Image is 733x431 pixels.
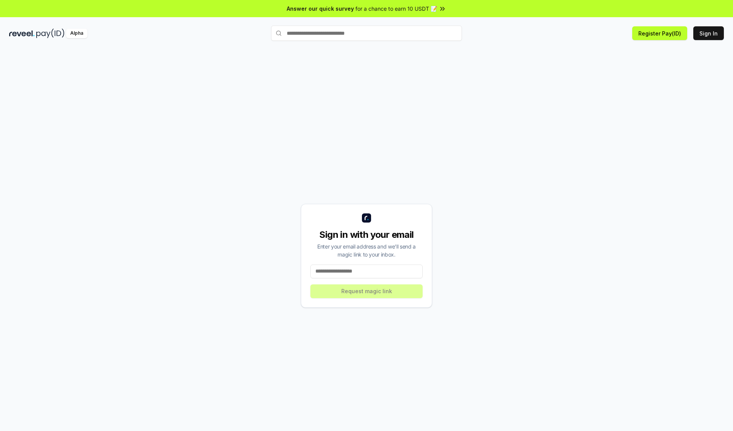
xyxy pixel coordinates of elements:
span: for a chance to earn 10 USDT 📝 [355,5,437,13]
div: Enter your email address and we’ll send a magic link to your inbox. [310,242,423,258]
button: Sign In [693,26,724,40]
img: reveel_dark [9,29,35,38]
img: logo_small [362,213,371,223]
button: Register Pay(ID) [632,26,687,40]
img: pay_id [36,29,65,38]
span: Answer our quick survey [287,5,354,13]
div: Alpha [66,29,87,38]
div: Sign in with your email [310,229,423,241]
